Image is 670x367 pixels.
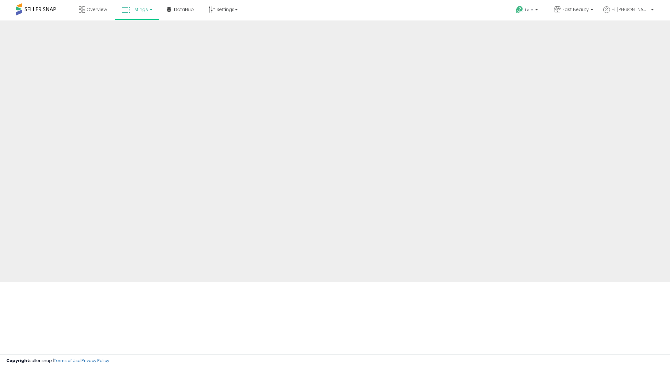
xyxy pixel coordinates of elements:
[174,6,194,13] span: DataHub
[132,6,148,13] span: Listings
[525,7,533,13] span: Help
[511,1,544,20] a: Help
[87,6,107,13] span: Overview
[603,6,654,20] a: Hi [PERSON_NAME]
[515,6,523,14] i: Get Help
[611,6,649,13] span: Hi [PERSON_NAME]
[562,6,589,13] span: Fast Beauty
